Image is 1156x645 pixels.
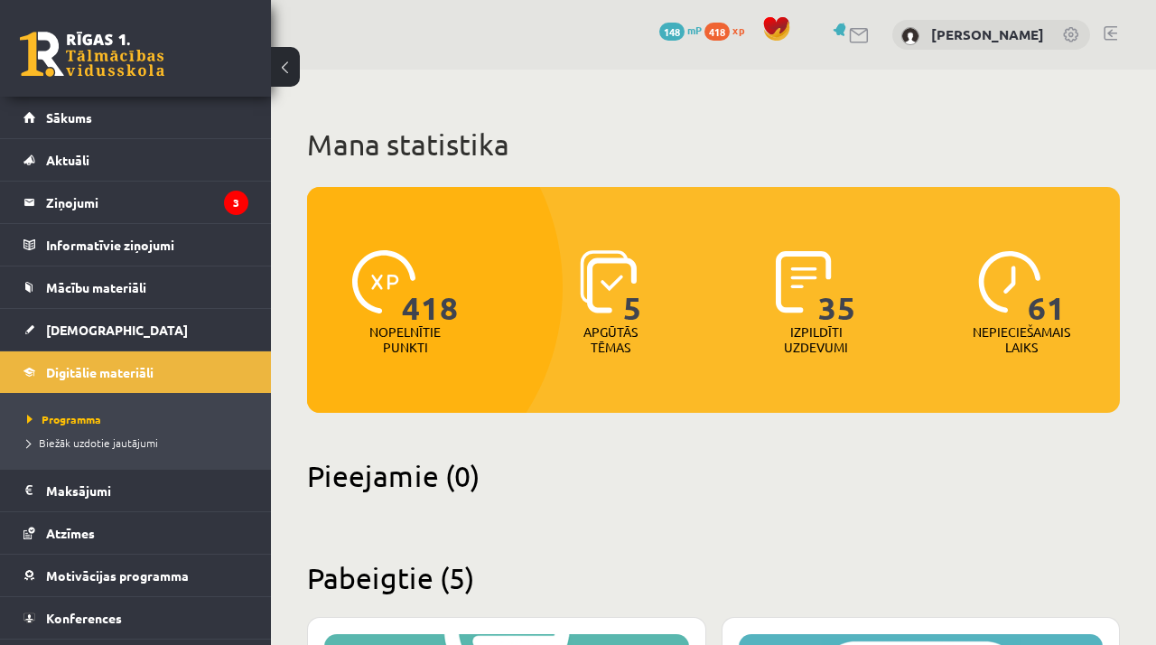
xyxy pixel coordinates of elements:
span: Atzīmes [46,525,95,541]
span: Aktuāli [46,152,89,168]
a: Programma [27,411,253,427]
a: [PERSON_NAME] [931,25,1044,43]
a: Ziņojumi3 [23,182,248,223]
span: Biežāk uzdotie jautājumi [27,435,158,450]
legend: Informatīvie ziņojumi [46,224,248,266]
a: Konferences [23,597,248,639]
span: Digitālie materiāli [46,364,154,380]
a: Mācību materiāli [23,266,248,308]
a: Motivācijas programma [23,555,248,596]
span: Programma [27,412,101,426]
legend: Ziņojumi [46,182,248,223]
p: Nepieciešamais laiks [973,324,1070,355]
a: Biežāk uzdotie jautājumi [27,435,253,451]
span: 5 [623,250,642,324]
span: 61 [1028,250,1066,324]
span: Konferences [46,610,122,626]
p: Izpildīti uzdevumi [781,324,852,355]
img: Marija Vorobeja [901,27,919,45]
span: 418 [704,23,730,41]
a: Digitālie materiāli [23,351,248,393]
a: 418 xp [704,23,753,37]
p: Apgūtās tēmas [575,324,646,355]
img: icon-xp-0682a9bc20223a9ccc6f5883a126b849a74cddfe5390d2b41b4391c66f2066e7.svg [352,250,415,313]
span: 35 [818,250,856,324]
a: 148 mP [659,23,702,37]
span: Sākums [46,109,92,126]
span: xp [732,23,744,37]
span: 418 [402,250,459,324]
h1: Mana statistika [307,126,1120,163]
span: [DEMOGRAPHIC_DATA] [46,322,188,338]
h2: Pabeigtie (5) [307,560,1120,595]
legend: Maksājumi [46,470,248,511]
img: icon-clock-7be60019b62300814b6bd22b8e044499b485619524d84068768e800edab66f18.svg [978,250,1041,313]
a: Rīgas 1. Tālmācības vidusskola [20,32,164,77]
a: Sākums [23,97,248,138]
i: 3 [224,191,248,215]
h2: Pieejamie (0) [307,458,1120,493]
span: mP [687,23,702,37]
a: Aktuāli [23,139,248,181]
span: 148 [659,23,685,41]
img: icon-completed-tasks-ad58ae20a441b2904462921112bc710f1caf180af7a3daa7317a5a94f2d26646.svg [776,250,832,313]
a: Informatīvie ziņojumi [23,224,248,266]
a: Maksājumi [23,470,248,511]
a: [DEMOGRAPHIC_DATA] [23,309,248,351]
a: Atzīmes [23,512,248,554]
span: Motivācijas programma [46,567,189,584]
span: Mācību materiāli [46,279,146,295]
p: Nopelnītie punkti [369,324,441,355]
img: icon-learned-topics-4a711ccc23c960034f471b6e78daf4a3bad4a20eaf4de84257b87e66633f6470.svg [580,250,637,313]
